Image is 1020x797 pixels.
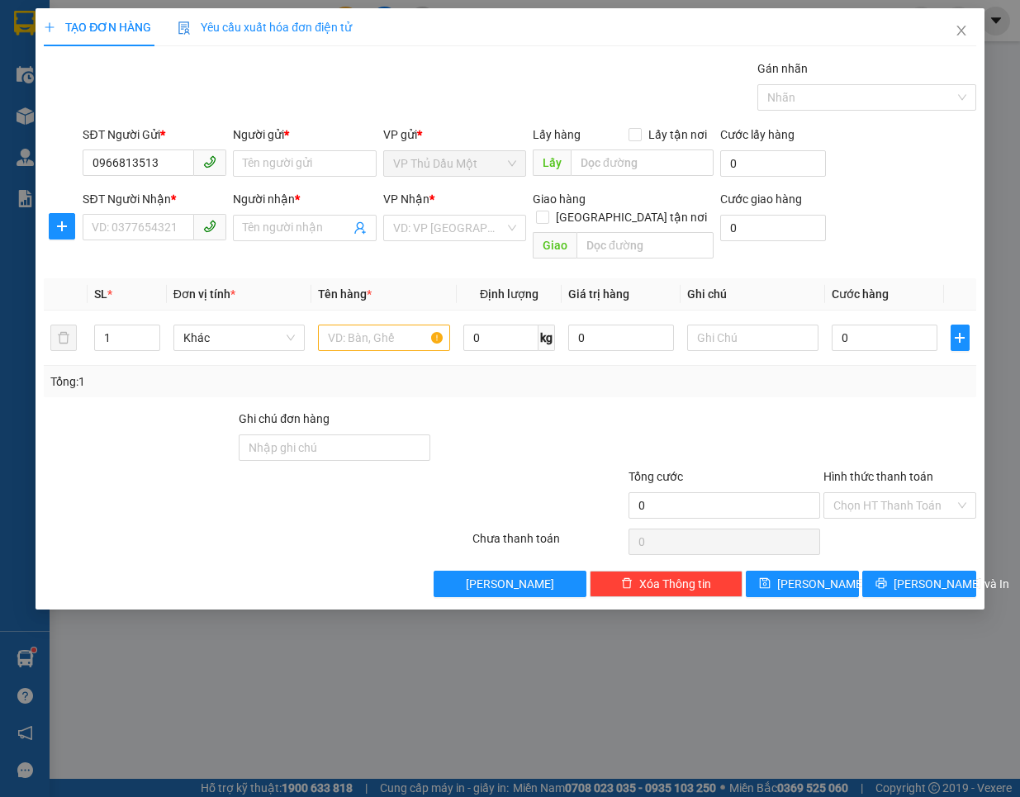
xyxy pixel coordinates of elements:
span: SL [94,287,107,301]
span: Lấy hàng [533,128,581,141]
span: user-add [353,221,367,235]
div: Người nhận [233,190,377,208]
span: save [759,577,771,591]
span: plus [951,331,969,344]
span: Tên hàng [318,287,372,301]
span: [GEOGRAPHIC_DATA] tận nơi [549,208,714,226]
button: deleteXóa Thông tin [590,571,742,597]
span: Lấy tận nơi [642,126,714,144]
span: [PERSON_NAME] [466,575,554,593]
span: delete [621,577,633,591]
div: SĐT Người Nhận [83,190,226,208]
label: Cước lấy hàng [720,128,795,141]
div: Người gửi [233,126,377,144]
button: plus [49,213,75,240]
label: Hình thức thanh toán [823,470,933,483]
span: TẠO ĐƠN HÀNG [44,21,151,34]
button: delete [50,325,77,351]
span: Yêu cầu xuất hóa đơn điện tử [178,21,352,34]
label: Cước giao hàng [720,192,802,206]
span: Định lượng [480,287,538,301]
input: 0 [568,325,674,351]
span: [PERSON_NAME] [777,575,866,593]
span: plus [50,220,74,233]
div: Chưa thanh toán [471,529,627,558]
span: printer [875,577,887,591]
span: phone [203,220,216,233]
input: Dọc đường [571,149,714,176]
button: [PERSON_NAME] [434,571,586,597]
input: Cước giao hàng [720,215,826,241]
input: Ghi chú đơn hàng [239,434,430,461]
input: Ghi Chú [687,325,819,351]
span: phone [203,155,216,168]
th: Ghi chú [681,278,826,311]
div: SĐT Người Gửi [83,126,226,144]
span: Tổng cước [629,470,683,483]
span: close [955,24,968,37]
button: plus [951,325,970,351]
span: VP Nhận [383,192,429,206]
span: VP Thủ Dầu Một [393,151,517,176]
label: Ghi chú đơn hàng [239,412,330,425]
span: Giao [533,232,576,259]
span: Đơn vị tính [173,287,235,301]
div: Tổng: 1 [50,372,395,391]
div: VP gửi [383,126,527,144]
span: Lấy [533,149,571,176]
label: Gán nhãn [757,62,808,75]
span: Giá trị hàng [568,287,629,301]
span: Giao hàng [533,192,586,206]
span: Khác [183,325,296,350]
button: save[PERSON_NAME] [746,571,860,597]
img: icon [178,21,191,35]
span: Xóa Thông tin [639,575,711,593]
input: Dọc đường [576,232,714,259]
input: VD: Bàn, Ghế [318,325,450,351]
button: printer[PERSON_NAME] và In [862,571,976,597]
span: Cước hàng [832,287,889,301]
span: [PERSON_NAME] và In [894,575,1009,593]
span: kg [538,325,555,351]
span: plus [44,21,55,33]
input: Cước lấy hàng [720,150,826,177]
button: Close [938,8,984,55]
